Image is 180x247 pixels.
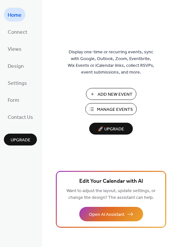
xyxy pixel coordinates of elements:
[4,134,37,146] button: Upgrade
[97,106,133,113] span: Manage Events
[4,42,25,56] a: Views
[89,211,124,218] span: Open AI Assistant
[93,125,129,134] span: 🚀 Upgrade
[8,78,27,88] span: Settings
[4,110,37,124] a: Contact Us
[8,44,21,54] span: Views
[8,112,33,122] span: Contact Us
[85,103,137,115] button: Manage Events
[4,8,25,22] a: Home
[66,187,156,202] span: Want to adjust the layout, update settings, or change the design? The assistant can help.
[8,10,21,20] span: Home
[8,27,27,37] span: Connect
[79,207,143,221] button: Open AI Assistant
[4,93,23,107] a: Form
[11,137,30,144] span: Upgrade
[8,61,24,71] span: Design
[79,177,143,186] span: Edit Your Calendar with AI
[4,76,31,90] a: Settings
[98,91,133,98] span: Add New Event
[86,88,136,100] button: Add New Event
[68,49,154,76] span: Display one-time or recurring events, sync with Google, Outlook, Zoom, Eventbrite, Wix Events or ...
[4,25,31,39] a: Connect
[8,95,19,105] span: Form
[4,59,28,73] a: Design
[89,123,133,135] button: 🚀 Upgrade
